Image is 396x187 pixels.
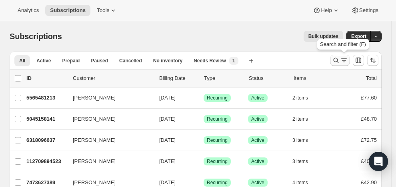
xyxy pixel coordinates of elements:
span: Recurring [207,116,228,122]
span: Recurring [207,179,228,186]
button: Search and filter results [330,55,350,66]
span: Help [321,7,332,14]
span: [DATE] [159,137,176,143]
p: Total [366,74,377,82]
div: IDCustomerBilling DateTypeStatusItemsTotal [26,74,377,82]
span: Recurring [207,95,228,101]
button: Settings [346,5,383,16]
span: Active [251,179,264,186]
div: Type [204,74,242,82]
span: Cancelled [119,58,142,64]
button: Analytics [13,5,44,16]
p: Status [249,74,287,82]
span: [DATE] [159,179,176,185]
span: Needs Review [194,58,226,64]
p: Billing Date [159,74,198,82]
span: Tools [97,7,109,14]
span: Bulk updates [308,33,338,40]
p: 5565481213 [26,94,66,102]
p: 6318096637 [26,136,66,144]
p: Customer [73,74,153,82]
span: [PERSON_NAME] [73,136,116,144]
span: Active [251,95,264,101]
p: 112709894523 [26,157,66,165]
span: Export [351,33,366,40]
span: No inventory [153,58,182,64]
span: Subscriptions [50,7,86,14]
span: Active [251,137,264,143]
button: Create new view [245,55,258,66]
span: Settings [359,7,378,14]
span: Active [251,158,264,165]
span: £77.60 [361,95,377,101]
p: ID [26,74,66,82]
button: Sort the results [367,55,378,66]
p: 7473627389 [26,179,66,187]
span: Subscriptions [10,32,62,41]
span: [DATE] [159,116,176,122]
span: [PERSON_NAME] [73,115,116,123]
button: [PERSON_NAME] [68,134,148,147]
button: [PERSON_NAME] [68,155,148,168]
span: 4 items [292,179,308,186]
span: Prepaid [62,58,80,64]
span: £42.90 [361,179,377,185]
span: 2 items [292,95,308,101]
button: Export [346,31,371,42]
span: [DATE] [159,95,176,101]
div: 6318096637[PERSON_NAME][DATE]SuccessRecurringSuccessActive3 items£72.75 [26,135,377,146]
span: [PERSON_NAME] [73,179,116,187]
span: 2 items [292,116,308,122]
button: Tools [92,5,122,16]
button: 3 items [292,156,317,167]
span: £40.10 [361,158,377,164]
span: Paused [91,58,108,64]
button: 3 items [292,135,317,146]
span: 3 items [292,158,308,165]
div: Items [294,74,332,82]
span: [PERSON_NAME] [73,94,116,102]
button: Customize table column order and visibility [353,55,364,66]
span: Recurring [207,158,228,165]
span: Analytics [18,7,39,14]
span: Active [36,58,51,64]
button: Bulk updates [304,31,343,42]
span: £72.75 [361,137,377,143]
span: Active [251,116,264,122]
div: 5565481213[PERSON_NAME][DATE]SuccessRecurringSuccessActive2 items£77.60 [26,92,377,103]
span: Recurring [207,137,228,143]
span: £48.70 [361,116,377,122]
button: 2 items [292,113,317,125]
button: [PERSON_NAME] [68,92,148,104]
button: 2 items [292,92,317,103]
span: [PERSON_NAME] [73,157,116,165]
button: Subscriptions [45,5,90,16]
span: [DATE] [159,158,176,164]
div: 112709894523[PERSON_NAME][DATE]SuccessRecurringSuccessActive3 items£40.10 [26,156,377,167]
button: [PERSON_NAME] [68,113,148,125]
span: 1 [232,58,235,64]
div: Open Intercom Messenger [369,152,388,171]
p: 5045158141 [26,115,66,123]
button: Help [308,5,344,16]
div: 5045158141[PERSON_NAME][DATE]SuccessRecurringSuccessActive2 items£48.70 [26,113,377,125]
span: All [19,58,25,64]
span: 3 items [292,137,308,143]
